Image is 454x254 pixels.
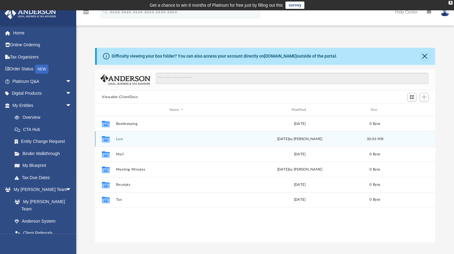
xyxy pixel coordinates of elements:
span: arrow_drop_down [66,99,78,112]
a: Client Referrals [9,227,78,239]
div: NEW [35,65,48,74]
a: Platinum Q&Aarrow_drop_down [4,75,81,87]
div: Get a chance to win 6 months of Platinum for free just by filling out this [150,2,283,9]
span: 0 Byte [370,168,380,171]
button: Meeting Minutes [116,168,237,171]
a: Entity Change Request [9,136,81,148]
a: survey [285,2,304,9]
span: 0 Byte [370,183,380,186]
div: grid [95,116,435,242]
span: 0 Byte [370,122,380,125]
a: My [PERSON_NAME] Teamarrow_drop_down [4,184,78,196]
div: Modified [239,107,360,113]
button: Tax [116,198,237,202]
div: [DATE] by [PERSON_NAME] [239,167,360,172]
div: [DATE] [239,152,360,157]
button: Close [420,52,429,61]
div: [DATE] by [PERSON_NAME] [239,136,360,142]
button: Switch to Grid View [407,93,416,101]
a: My [PERSON_NAME] Team [9,196,75,215]
span: arrow_drop_down [66,184,78,196]
button: Law [116,137,237,141]
button: Mail [116,152,237,156]
img: User Pic [440,8,449,16]
a: Anderson System [9,215,78,227]
div: [DATE] [239,182,360,188]
span: 0 Byte [370,153,380,156]
div: close [449,1,452,5]
a: Binder Walkthrough [9,147,81,160]
div: Difficulty viewing your box folder? You can also access your account directly on outside of the p... [112,53,337,59]
button: Receipts [116,183,237,187]
button: Add [420,93,429,101]
div: Name [116,107,236,113]
div: Size [363,107,387,113]
a: Digital Productsarrow_drop_down [4,87,81,100]
a: Online Ordering [4,39,81,51]
div: [DATE] [239,197,360,203]
a: [DOMAIN_NAME] [264,54,297,58]
button: Bookkeeping [116,122,237,126]
a: CTA Hub [9,123,81,136]
i: menu [82,9,90,16]
span: arrow_drop_down [66,87,78,100]
a: Home [4,27,81,39]
span: 30.06 MB [366,137,383,141]
div: [DATE] [239,121,360,127]
input: Search files and folders [156,73,428,84]
a: Tax Organizers [4,51,81,63]
a: Order StatusNEW [4,63,81,76]
div: id [98,107,113,113]
button: Viewable-ClientDocs [102,94,138,100]
a: My Blueprint [9,160,78,172]
a: Tax Due Dates [9,171,81,184]
a: menu [82,12,90,16]
a: My Entitiesarrow_drop_down [4,99,81,111]
div: id [390,107,432,113]
i: search [102,8,109,15]
span: arrow_drop_down [66,75,78,88]
img: Anderson Advisors Platinum Portal [3,7,58,19]
span: 0 Byte [370,198,380,201]
a: Overview [9,111,81,124]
